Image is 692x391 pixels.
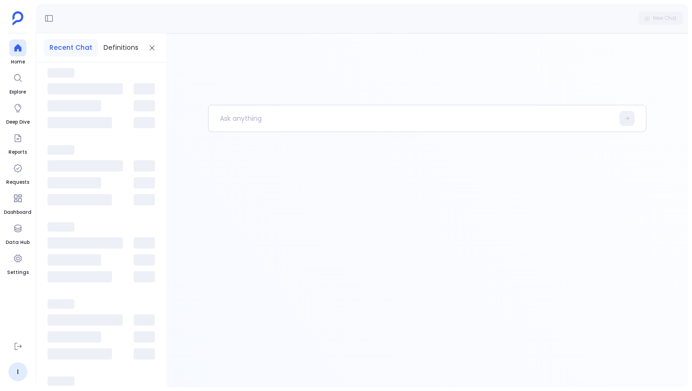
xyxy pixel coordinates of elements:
[4,190,32,216] a: Dashboard
[9,70,26,96] a: Explore
[98,39,144,56] button: Definitions
[6,179,29,186] span: Requests
[9,58,26,66] span: Home
[6,118,30,126] span: Deep Dive
[7,250,29,276] a: Settings
[12,11,24,25] img: petavue logo
[8,130,27,156] a: Reports
[8,149,27,156] span: Reports
[8,362,27,381] a: I
[6,100,30,126] a: Deep Dive
[7,269,29,276] span: Settings
[9,39,26,66] a: Home
[9,88,26,96] span: Explore
[4,209,32,216] span: Dashboard
[6,239,30,246] span: Data Hub
[6,220,30,246] a: Data Hub
[6,160,29,186] a: Requests
[44,39,98,56] button: Recent Chat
